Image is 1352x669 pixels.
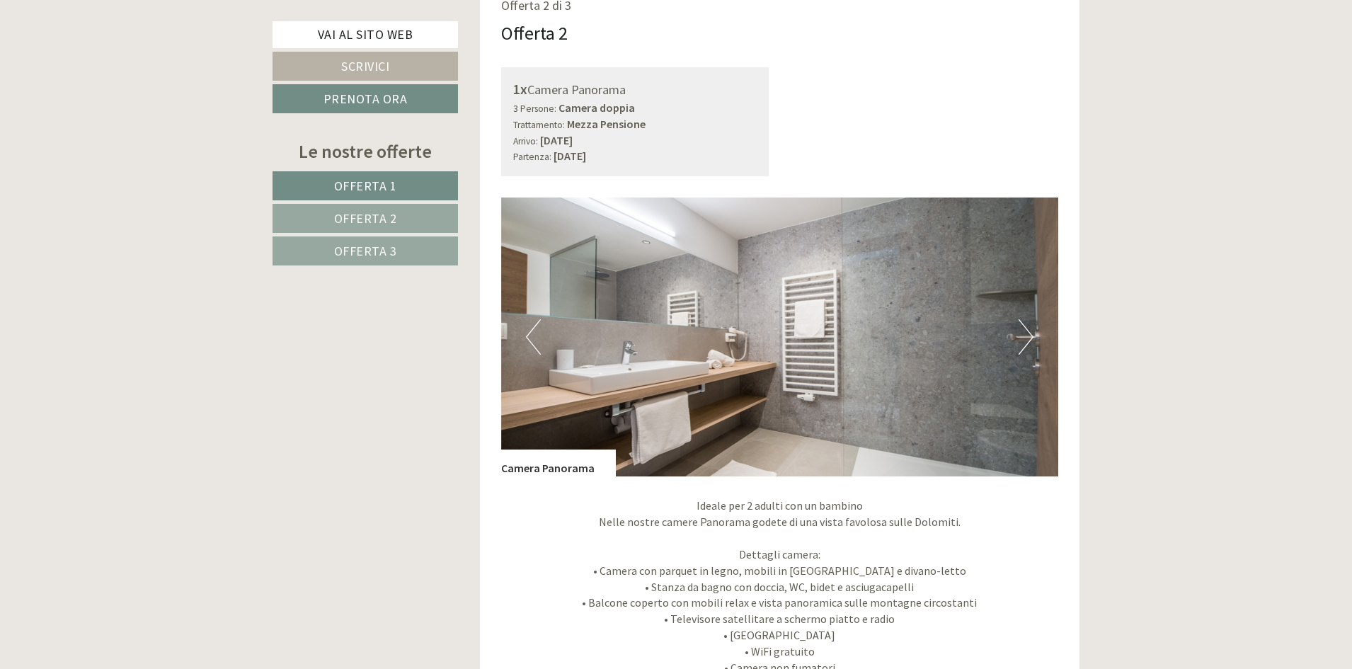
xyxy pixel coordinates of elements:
[501,198,1059,476] img: image
[21,69,208,79] small: 12:21
[567,117,646,131] b: Mezza Pensione
[513,151,551,163] small: Partenza:
[241,11,317,35] div: mercoledì
[21,41,208,52] div: Inso Sonnenheim
[273,84,458,113] a: Prenota ora
[501,450,616,476] div: Camera Panorama
[1019,319,1033,355] button: Next
[513,135,538,147] small: Arrivo:
[334,243,397,259] span: Offerta 3
[273,138,458,164] div: Le nostre offerte
[513,119,565,131] small: Trattamento:
[273,21,458,48] a: Vai al sito web
[513,79,757,100] div: Camera Panorama
[540,133,573,147] b: [DATE]
[554,149,586,163] b: [DATE]
[273,52,458,81] a: Scrivici
[483,369,558,398] button: Invia
[501,20,568,46] div: Offerta 2
[558,101,635,115] b: Camera doppia
[334,178,397,194] span: Offerta 1
[513,80,527,98] b: 1x
[513,103,556,115] small: 3 Persone:
[526,319,541,355] button: Previous
[334,210,397,227] span: Offerta 2
[11,38,215,81] div: Buon giorno, come possiamo aiutarla?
